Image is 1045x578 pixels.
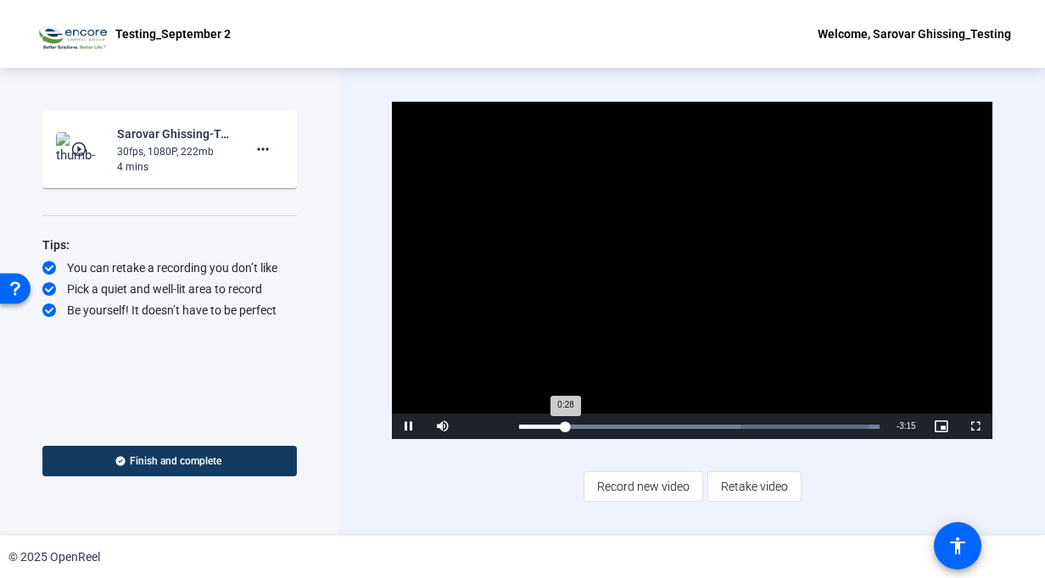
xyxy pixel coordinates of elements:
button: Picture-in-Picture [925,414,958,439]
div: Welcome, Sarovar Ghissing_Testing [818,24,1011,44]
div: 30fps, 1080P, 222mb [117,144,231,159]
button: Pause [392,414,426,439]
div: Be yourself! It doesn’t have to be perfect [42,302,297,319]
button: Mute [426,414,460,439]
div: 4 mins [117,159,231,175]
mat-icon: accessibility [947,536,968,556]
button: Fullscreen [958,414,992,439]
div: Tips: [42,235,297,255]
button: Record new video [584,471,703,502]
button: Retake video [707,471,802,502]
img: thumb-nail [56,132,106,166]
button: Finish and complete [42,446,297,476]
p: Testing_September 2 [115,24,231,44]
mat-icon: more_horiz [253,139,273,159]
mat-icon: play_circle_outline [70,141,91,158]
div: Pick a quiet and well-lit area to record [42,281,297,297]
div: You can retake a recording you don’t like [42,259,297,276]
div: Progress Bar [519,425,879,429]
div: © 2025 OpenReel [8,548,100,566]
div: Video Player [392,102,992,439]
span: 3:15 [899,421,915,431]
div: Sarovar Ghissing-Testing-Testing-[DATE]-Testing-September 2-1756812488592-webcam [117,124,231,144]
span: Record new video [597,470,690,503]
span: Finish and complete [130,454,221,468]
span: - [897,421,899,431]
span: Retake video [721,470,788,503]
img: OpenReel logo [34,17,107,51]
